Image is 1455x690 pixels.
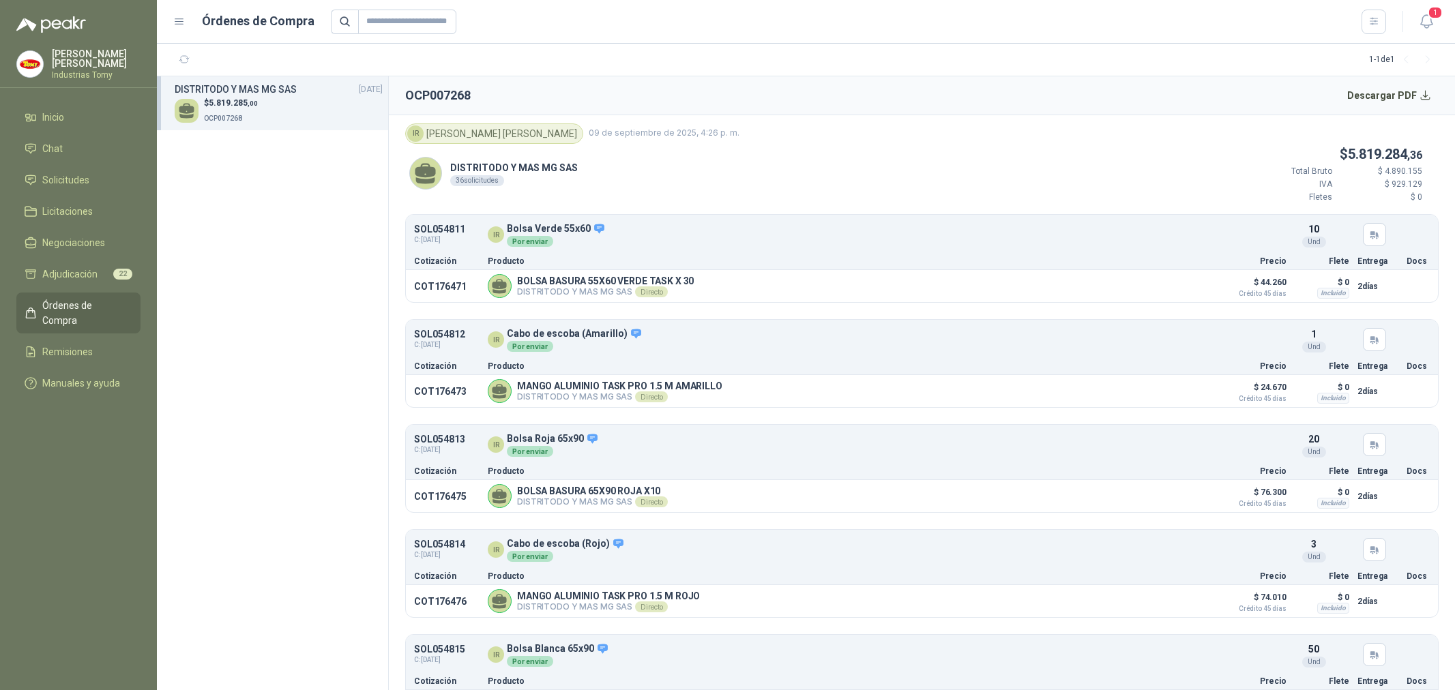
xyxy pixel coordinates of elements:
[1317,393,1349,404] div: Incluido
[450,175,504,186] div: 36 solicitudes
[517,391,722,402] p: DISTRITODO Y MAS MG SAS
[414,235,465,245] span: C: [DATE]
[1295,677,1349,685] p: Flete
[175,82,297,97] h3: DISTRITODO Y MAS MG SAS
[16,230,141,256] a: Negociaciones
[1302,237,1326,247] div: Und
[1218,290,1287,297] span: Crédito 45 días
[42,376,120,391] span: Manuales y ayuda
[589,127,739,140] span: 09 de septiembre de 2025, 4:26 p. m.
[1317,603,1349,614] div: Incluido
[1218,257,1287,265] p: Precio
[1357,572,1398,580] p: Entrega
[16,104,141,130] a: Inicio
[488,541,504,558] div: IR
[1340,178,1422,191] p: $ 929.129
[414,539,465,550] p: SOL054814
[1407,257,1430,265] p: Docs
[1407,149,1422,162] span: ,36
[1302,657,1326,667] div: Und
[407,125,424,142] div: IR
[414,329,465,340] p: SOL054812
[488,362,1210,370] p: Producto
[1407,467,1430,475] p: Docs
[507,223,606,235] p: Bolsa Verde 55x60
[517,485,668,496] p: BOLSA BASURA 65X90 ROJA X10
[16,292,141,333] a: Órdenes de Compra
[16,136,141,162] a: Chat
[414,257,480,265] p: Cotización
[414,224,465,235] p: SOL054811
[1250,144,1422,165] p: $
[517,380,722,391] p: MANGO ALUMINIO TASK PRO 1.5 M AMARILLO
[1218,362,1287,370] p: Precio
[507,643,609,655] p: Bolsa Blanca 65x90
[1295,484,1349,500] p: $ 0
[1218,379,1287,402] p: $ 24.670
[42,344,93,359] span: Remisiones
[488,331,504,348] div: IR
[16,261,141,287] a: Adjudicación22
[209,98,258,108] span: 5.819.285
[1218,274,1287,297] p: $ 44.260
[405,86,471,105] h2: OCP007268
[113,269,132,280] span: 22
[488,467,1210,475] p: Producto
[1317,288,1349,299] div: Incluido
[488,436,504,453] div: IR
[414,340,465,350] span: C: [DATE]
[1308,432,1319,447] p: 20
[1218,572,1287,580] p: Precio
[507,446,553,457] div: Por enviar
[1250,191,1332,204] p: Fletes
[1295,467,1349,475] p: Flete
[248,100,258,107] span: ,00
[16,167,141,193] a: Solicitudes
[414,281,480,292] p: COT176471
[1250,165,1332,178] p: Total Bruto
[1340,191,1422,204] p: $ 0
[1357,278,1398,295] p: 2 días
[1308,222,1319,237] p: 10
[1302,447,1326,457] div: Und
[414,445,465,455] span: C: [DATE]
[1218,467,1287,475] p: Precio
[16,16,86,33] img: Logo peakr
[1357,257,1398,265] p: Entrega
[1311,327,1317,342] p: 1
[414,644,465,655] p: SOL054815
[42,267,98,282] span: Adjudicación
[1295,362,1349,370] p: Flete
[1407,677,1430,685] p: Docs
[1295,274,1349,290] p: $ 0
[1295,379,1349,395] p: $ 0
[507,328,643,340] p: Cabo de escoba (Amarillo)
[16,198,141,224] a: Licitaciones
[488,572,1210,580] p: Producto
[507,551,553,562] div: Por enviar
[1340,165,1422,178] p: $ 4.890.155
[359,83,383,96] span: [DATE]
[16,370,141,396] a: Manuales y ayuda
[1407,362,1430,370] p: Docs
[635,286,668,297] div: Directo
[507,236,553,247] div: Por enviar
[414,434,465,445] p: SOL054813
[1308,642,1319,657] p: 50
[507,341,553,352] div: Por enviar
[414,550,465,560] span: C: [DATE]
[1357,488,1398,505] p: 2 días
[450,160,578,175] p: DISTRITODO Y MAS MG SAS
[42,298,128,328] span: Órdenes de Compra
[1340,82,1439,109] button: Descargar PDF
[1295,589,1349,605] p: $ 0
[1348,146,1422,162] span: 5.819.284
[1357,593,1398,610] p: 2 días
[635,601,668,612] div: Directo
[42,141,63,156] span: Chat
[414,362,480,370] p: Cotización
[414,572,480,580] p: Cotización
[1311,537,1317,552] p: 3
[16,339,141,365] a: Remisiones
[414,467,480,475] p: Cotización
